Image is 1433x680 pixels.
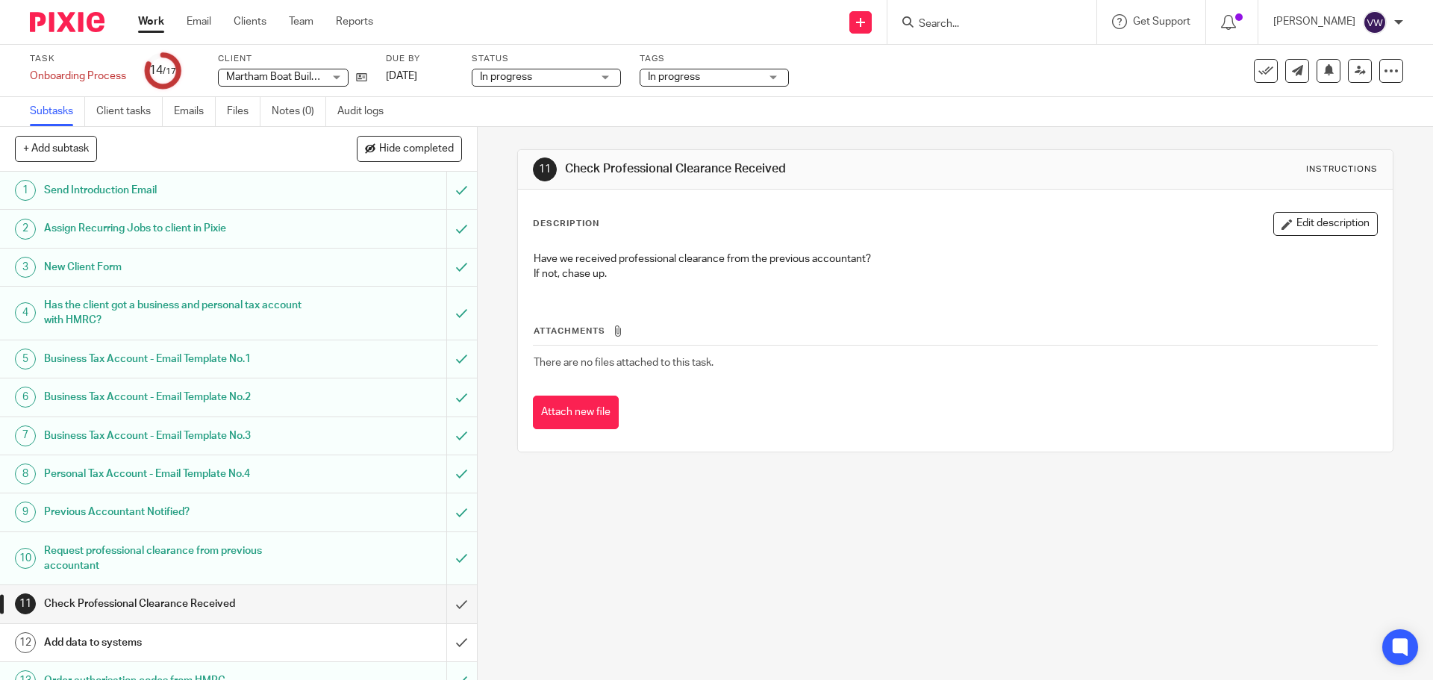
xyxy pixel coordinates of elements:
[534,266,1376,281] p: If not, chase up.
[337,97,395,126] a: Audit logs
[15,302,36,323] div: 4
[640,53,789,65] label: Tags
[648,72,700,82] span: In progress
[336,14,373,29] a: Reports
[44,217,302,240] h1: Assign Recurring Jobs to client in Pixie
[533,157,557,181] div: 11
[44,463,302,485] h1: Personal Tax Account - Email Template No.4
[379,143,454,155] span: Hide completed
[15,349,36,369] div: 5
[44,179,302,202] h1: Send Introduction Email
[44,294,302,332] h1: Has the client got a business and personal tax account with HMRC?
[163,67,176,75] small: /17
[533,396,619,429] button: Attach new file
[15,502,36,523] div: 9
[534,327,605,335] span: Attachments
[44,501,302,523] h1: Previous Accountant Notified?
[44,386,302,408] h1: Business Tax Account - Email Template No.2
[218,53,367,65] label: Client
[226,72,490,82] span: Martham Boat Building & Development Company Limited
[533,218,599,230] p: Description
[15,257,36,278] div: 3
[15,593,36,614] div: 11
[1363,10,1387,34] img: svg%3E
[357,136,462,161] button: Hide completed
[1273,14,1355,29] p: [PERSON_NAME]
[534,252,1376,266] p: Have we received professional clearance from the previous accountant?
[15,219,36,240] div: 2
[472,53,621,65] label: Status
[15,632,36,653] div: 12
[272,97,326,126] a: Notes (0)
[1306,163,1378,175] div: Instructions
[44,593,302,615] h1: Check Professional Clearance Received
[917,18,1052,31] input: Search
[15,425,36,446] div: 7
[227,97,260,126] a: Files
[15,136,97,161] button: + Add subtask
[149,62,176,79] div: 14
[44,256,302,278] h1: New Client Form
[187,14,211,29] a: Email
[30,97,85,126] a: Subtasks
[174,97,216,126] a: Emails
[386,53,453,65] label: Due by
[44,348,302,370] h1: Business Tax Account - Email Template No.1
[289,14,313,29] a: Team
[1133,16,1190,27] span: Get Support
[44,631,302,654] h1: Add data to systems
[44,540,302,578] h1: Request professional clearance from previous accountant
[565,161,987,177] h1: Check Professional Clearance Received
[15,180,36,201] div: 1
[15,464,36,484] div: 8
[30,69,126,84] div: Onboarding Process
[30,53,126,65] label: Task
[480,72,532,82] span: In progress
[15,548,36,569] div: 10
[1273,212,1378,236] button: Edit description
[386,71,417,81] span: [DATE]
[15,387,36,408] div: 6
[234,14,266,29] a: Clients
[44,425,302,447] h1: Business Tax Account - Email Template No.3
[138,14,164,29] a: Work
[534,358,714,368] span: There are no files attached to this task.
[96,97,163,126] a: Client tasks
[30,12,104,32] img: Pixie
